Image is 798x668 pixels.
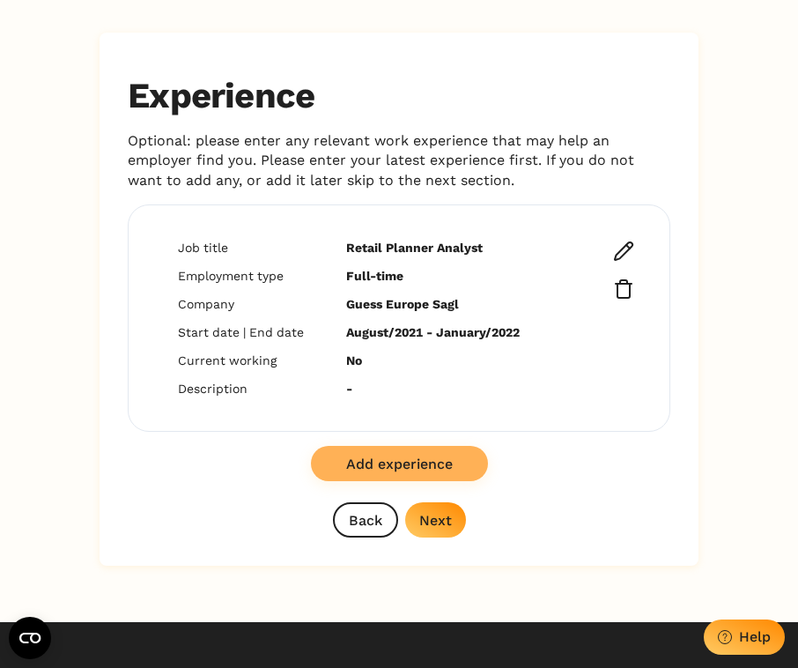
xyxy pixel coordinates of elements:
div: Next [419,512,452,529]
h2: Experience [128,75,670,117]
button: Edit [606,234,641,269]
button: Next [405,502,466,538]
td: - [325,375,541,403]
button: Delete [606,271,641,307]
td: Retail Planner Analyst [325,234,541,262]
td: Full-time [325,262,541,290]
td: Current working [157,346,325,375]
td: Company [157,290,325,318]
td: Job title [157,234,325,262]
button: Back [333,502,398,538]
p: Optional: please enter any relevant work experience that may help an employer find you. Please en... [128,131,670,190]
td: Employment type [157,262,325,290]
div: Add experience [346,456,453,472]
div: Back [349,512,382,529]
button: Help [704,620,785,655]
td: August/2021 - January/2022 [325,318,541,346]
div: Help [739,628,771,645]
button: Add experience [311,446,488,481]
td: Description [157,375,325,403]
td: No [325,346,541,375]
td: Start date | End date [157,318,325,346]
td: Guess Europe Sagl [325,290,541,318]
button: Open CMP widget [9,617,51,659]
